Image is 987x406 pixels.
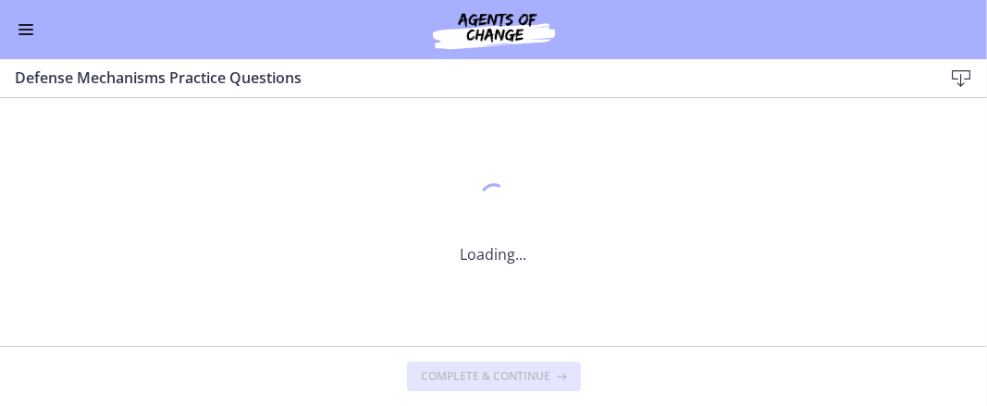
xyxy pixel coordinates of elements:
h3: Defense Mechanisms Practice Questions [15,67,913,89]
button: Complete & continue [407,362,581,391]
span: Complete & continue [422,369,551,384]
p: Loading... [461,243,527,265]
img: Agents of Change [383,7,605,52]
button: Enable menu [15,18,37,41]
div: 1 [461,178,527,221]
